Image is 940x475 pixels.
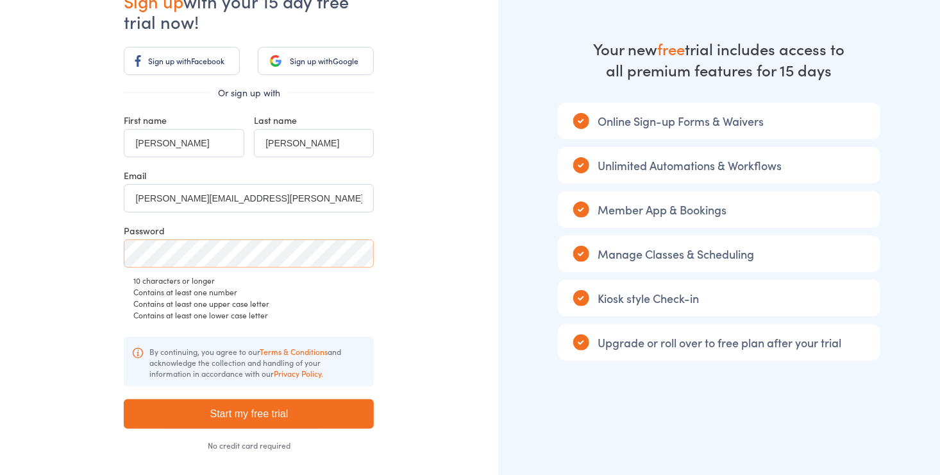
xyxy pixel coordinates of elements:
[657,38,685,59] strong: free
[124,184,374,212] input: Your business email
[290,55,333,66] span: Sign up with
[124,286,374,298] div: Contains at least one number
[124,442,374,449] div: No credit card required
[254,129,374,157] input: Last name
[124,47,240,75] a: Sign up withFacebook
[591,38,847,80] div: Your new trial includes access to all premium features for 15 days
[124,298,374,309] div: Contains at least one upper case letter
[124,169,374,182] div: Email
[558,103,880,139] div: Online Sign-up Forms & Waivers
[124,275,374,286] div: 10 characters or longer
[558,324,880,361] div: Upgrade or roll over to free plan after your trial
[124,224,374,237] div: Password
[124,309,374,321] div: Contains at least one lower case letter
[124,399,374,429] input: Start my free trial
[558,280,880,316] div: Kiosk style Check-in
[124,86,374,99] div: Or sign up with
[260,346,328,357] a: Terms & Conditions
[558,191,880,228] div: Member App & Bookings
[258,47,374,75] a: Sign up withGoogle
[558,147,880,184] div: Unlimited Automations & Workflows
[124,129,244,157] input: First name
[254,114,374,126] div: Last name
[558,236,880,272] div: Manage Classes & Scheduling
[124,114,244,126] div: First name
[148,55,191,66] span: Sign up with
[274,368,323,379] a: Privacy Policy.
[124,337,374,386] div: By continuing, you agree to our and acknowledge the collection and handling of your information i...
